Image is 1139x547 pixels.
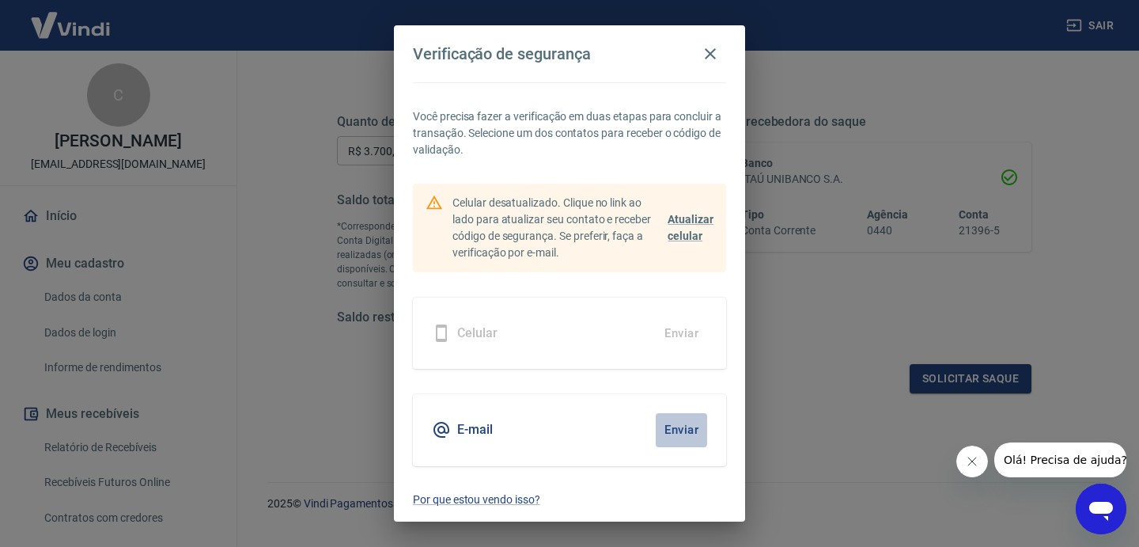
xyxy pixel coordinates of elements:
a: Por que estou vendo isso? [413,492,726,508]
iframe: Mensagem da empresa [994,443,1126,477]
h5: Celular [457,325,498,341]
p: Celular desatualizado. Clique no link ao lado para atualizar seu contato e receber código de segu... [452,195,661,261]
span: Olá! Precisa de ajuda? [9,11,133,24]
a: Atualizar celular [668,211,713,245]
button: Enviar [656,413,707,446]
h5: E-mail [457,422,493,438]
p: Você precisa fazer a verificação em duas etapas para concluir a transação. Selecione um dos conta... [413,108,726,158]
span: Atualizar celular [668,213,713,242]
iframe: Botão para abrir a janela de mensagens [1076,484,1126,534]
h4: Verificação de segurança [413,44,591,63]
iframe: Fechar mensagem [956,446,988,477]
